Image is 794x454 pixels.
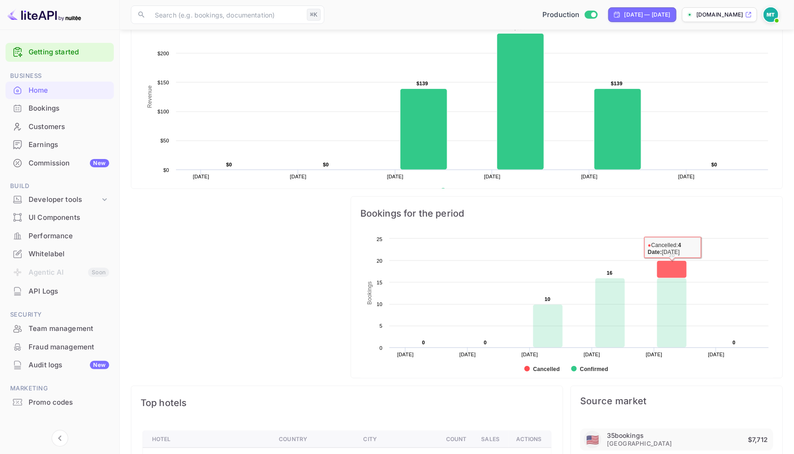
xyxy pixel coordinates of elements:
text: Revenue [147,85,153,108]
div: API Logs [29,286,109,297]
th: Actions [509,431,551,448]
text: $150 [158,80,169,85]
a: Bookings [6,100,114,117]
text: $200 [158,51,169,56]
div: Home [29,85,109,96]
text: [DATE] [708,352,725,357]
div: API Logs [6,283,114,301]
div: Switch to Sandbox mode [539,10,601,20]
text: 16 [607,270,613,276]
text: 0 [422,340,425,345]
span: Bookings for the period [360,206,773,221]
div: Promo codes [6,394,114,412]
div: Getting started [6,43,114,62]
img: LiteAPI logo [7,7,81,22]
a: Whitelabel [6,245,114,262]
p: [DOMAIN_NAME] [696,11,743,19]
div: United States [584,431,601,448]
a: Earnings [6,136,114,153]
div: CommissionNew [6,154,114,172]
text: 20 [669,253,675,258]
span: Business [6,71,114,81]
text: [DATE] [522,352,538,357]
div: UI Components [6,209,114,227]
span: Build [6,181,114,191]
div: Commission [29,158,109,169]
div: Customers [6,118,114,136]
text: [DATE] [484,174,501,179]
a: Customers [6,118,114,135]
input: Search (e.g. bookings, documentation) [149,6,303,24]
text: 25 [376,236,382,242]
div: Promo codes [29,397,109,408]
div: Bookings [29,103,109,114]
div: ⌘K [307,9,321,21]
a: Promo codes [6,394,114,411]
p: 35 bookings [607,431,644,439]
text: [DATE] [678,174,695,179]
img: Marcin Teodoru [764,7,778,22]
span: Production [542,10,580,20]
div: Performance [6,227,114,245]
div: UI Components [29,212,109,223]
div: New [90,159,109,167]
div: Audit logs [29,360,109,371]
text: [DATE] [387,174,404,179]
a: Audit logsNew [6,356,114,373]
span: Top hotels [141,395,553,410]
text: [DATE] [584,352,600,357]
span: [GEOGRAPHIC_DATA] [607,439,672,448]
div: Whitelabel [29,249,109,259]
text: 0 [484,340,487,345]
text: $0 [712,162,718,167]
text: 0 [380,345,382,351]
text: [DATE] [459,352,476,357]
text: $50 [160,138,169,143]
a: CommissionNew [6,154,114,171]
div: Performance [29,231,109,242]
div: Audit logsNew [6,356,114,374]
text: Revenue [449,188,473,195]
p: $7,712 [748,434,770,445]
text: $100 [158,109,169,114]
div: Developer tools [29,195,100,205]
div: Fraud management [6,338,114,356]
text: $0 [226,162,232,167]
div: [DATE] — [DATE] [624,11,670,19]
a: Getting started [29,47,109,58]
span: Security [6,310,114,320]
text: [DATE] [646,352,663,357]
th: Hotel [143,431,272,448]
text: [DATE] [290,174,306,179]
a: API Logs [6,283,114,300]
span: Source market [580,395,773,407]
text: 15 [376,280,382,285]
span: United States [586,430,599,450]
th: Sales [474,431,509,448]
div: Earnings [29,140,109,150]
div: Developer tools [6,192,114,208]
text: 5 [380,323,382,329]
text: 0 [733,340,735,345]
div: Home [6,82,114,100]
text: Confirmed [580,366,608,372]
div: Team management [6,320,114,338]
div: Whitelabel [6,245,114,263]
button: Collapse navigation [52,430,68,447]
text: $0 [323,162,329,167]
text: [DATE] [193,174,210,179]
a: Performance [6,227,114,244]
text: [DATE] [397,352,414,357]
a: Team management [6,320,114,337]
div: Team management [29,324,109,334]
a: UI Components [6,209,114,226]
div: New [90,361,109,369]
text: 10 [545,296,551,302]
text: Cancelled [533,366,560,372]
a: Home [6,82,114,99]
th: City [356,431,439,448]
text: $139 [417,81,428,86]
div: Customers [29,122,109,132]
th: Country [271,431,356,448]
